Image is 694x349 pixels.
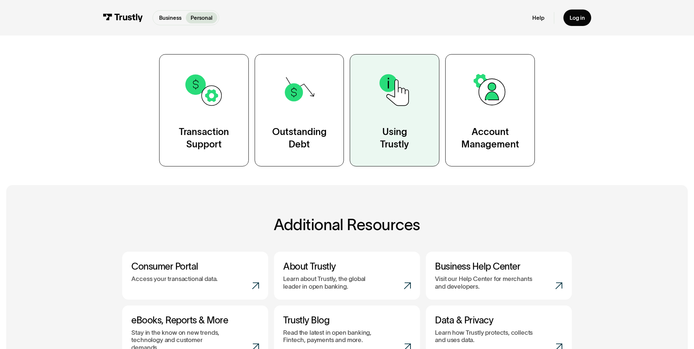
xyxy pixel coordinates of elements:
[380,126,409,151] div: Using Trustly
[283,329,382,344] p: Read the latest in open banking, Fintech, payments and more.
[435,261,562,272] h3: Business Help Center
[461,126,519,151] div: Account Management
[191,14,213,22] p: Personal
[426,252,572,300] a: Business Help CenterVisit our Help Center for merchants and developers.
[435,315,562,326] h3: Data & Privacy
[103,14,143,22] img: Trustly Logo
[445,54,535,166] a: AccountManagement
[272,126,327,151] div: Outstanding Debt
[131,275,218,282] p: Access your transactional data.
[283,315,410,326] h3: Trustly Blog
[131,261,259,272] h3: Consumer Portal
[154,12,186,23] a: Business
[122,252,268,300] a: Consumer PortalAccess your transactional data.
[283,275,382,290] p: Learn about Trustly, the global leader in open banking.
[122,216,572,233] h2: Additional Resources
[283,261,410,272] h3: About Trustly
[435,275,534,290] p: Visit our Help Center for merchants and developers.
[179,126,229,151] div: Transaction Support
[186,12,217,23] a: Personal
[563,10,591,26] a: Log in
[159,14,181,22] p: Business
[435,329,534,344] p: Learn how Trustly protects, collects and uses data.
[159,54,249,166] a: TransactionSupport
[350,54,439,166] a: UsingTrustly
[532,14,544,21] a: Help
[255,54,344,166] a: OutstandingDebt
[570,14,585,21] div: Log in
[131,315,259,326] h3: eBooks, Reports & More
[274,252,420,300] a: About TrustlyLearn about Trustly, the global leader in open banking.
